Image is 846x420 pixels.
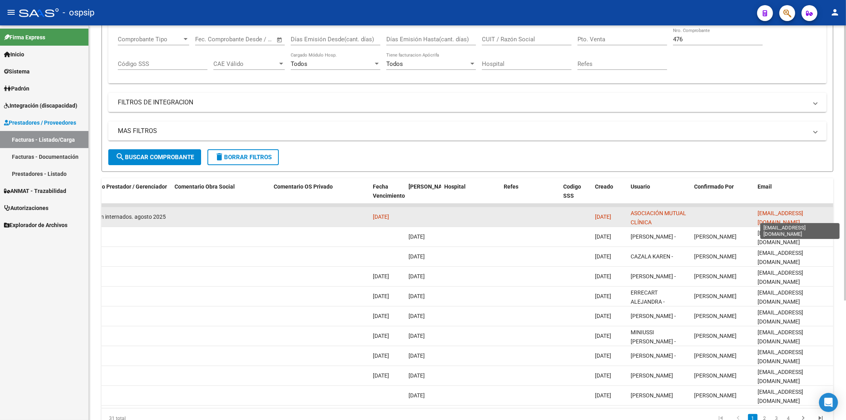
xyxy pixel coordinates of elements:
span: [PERSON_NAME] - [631,353,676,359]
span: Explorador de Archivos [4,221,67,229]
mat-panel-title: MAS FILTROS [118,127,808,135]
datatable-header-cell: Usuario [627,178,691,213]
span: [PERSON_NAME] - [631,313,676,319]
span: [DATE] [409,233,425,240]
span: [DATE] [595,353,611,359]
datatable-header-cell: Comentario Prestador / Gerenciador [72,178,171,213]
span: [PERSON_NAME] [694,253,737,260]
span: Refes [504,183,518,190]
mat-expansion-panel-header: MAS FILTROS [108,121,827,141]
span: Firma Express [4,33,45,42]
span: Inicio [4,50,24,59]
datatable-header-cell: Email [754,178,834,213]
button: Open calendar [275,35,284,44]
span: Padrón [4,84,29,93]
span: [PERSON_NAME] [631,372,673,379]
datatable-header-cell: Codigo SSS [560,178,592,213]
span: [DATE] [595,293,611,299]
span: Usuario [631,183,650,190]
span: Todos [291,60,307,67]
span: Comentario Prestador / Gerenciador [75,183,167,190]
span: Autorizaciones [4,204,48,212]
span: [DATE] [595,233,611,240]
span: ASOCIACIÓN MUTUAL CLÍNICA [GEOGRAPHIC_DATA] . [631,210,687,235]
span: [EMAIL_ADDRESS][DOMAIN_NAME] [758,309,803,325]
span: [EMAIL_ADDRESS][DOMAIN_NAME] [758,389,803,404]
span: [PERSON_NAME] [694,293,737,299]
mat-icon: person [830,8,840,17]
span: [DATE] [409,253,425,260]
span: - ospsip [63,4,94,21]
input: Fecha inicio [195,36,227,43]
span: Prestadores / Proveedores [4,118,76,127]
datatable-header-cell: Hospital [441,178,501,213]
span: Email [758,183,772,190]
span: [DATE] [373,333,389,339]
span: [DATE] [409,293,425,299]
span: ERRECART ALEJANDRA - [631,289,665,305]
span: [EMAIL_ADDRESS][DOMAIN_NAME] [758,270,803,285]
span: Creado [595,183,613,190]
span: [DATE] [373,214,389,220]
span: [PERSON_NAME] [409,183,451,190]
button: Borrar Filtros [207,149,279,165]
span: [DATE] [595,214,611,220]
datatable-header-cell: Fecha Vencimiento [370,178,405,213]
span: ANMAT - Trazabilidad [4,187,66,195]
span: [EMAIL_ADDRESS][DOMAIN_NAME] [758,230,803,245]
datatable-header-cell: Creado [592,178,627,213]
span: [PERSON_NAME] [694,392,737,399]
mat-expansion-panel-header: FILTROS DE INTEGRACION [108,93,827,112]
span: [EMAIL_ADDRESS][DOMAIN_NAME] [758,250,803,265]
span: [DATE] [595,372,611,379]
span: [PERSON_NAME] [631,392,673,399]
span: Confirmado Por [694,183,734,190]
span: Codigo SSS [563,183,581,199]
span: [PERSON_NAME] - [631,273,676,279]
span: [PERSON_NAME] [694,233,737,240]
span: [DATE] [409,273,425,279]
span: [DATE] [373,353,389,359]
span: [DATE] [373,313,389,319]
datatable-header-cell: Confirmado Por [691,178,754,213]
mat-icon: menu [6,8,16,17]
span: CAZALA KAREN - [631,253,673,260]
span: [EMAIL_ADDRESS][DOMAIN_NAME] [758,329,803,345]
span: [DATE] [409,313,425,319]
span: [DATE] [373,293,389,299]
datatable-header-cell: Fecha Confimado [405,178,441,213]
span: Fecha Vencimiento [373,183,405,199]
span: Borrar Filtros [215,154,272,161]
span: Buscar Comprobante [115,154,194,161]
span: [DATE] [595,253,611,260]
span: facturacion internados. agosto 2025 [75,214,166,220]
datatable-header-cell: Refes [501,178,560,213]
span: Integración (discapacidad) [4,101,77,110]
span: MINIUSSI [PERSON_NAME] - [631,329,676,345]
span: Comprobante Tipo [118,36,182,43]
span: [EMAIL_ADDRESS][DOMAIN_NAME] [758,369,803,384]
div: Open Intercom Messenger [819,393,838,412]
span: Todos [386,60,403,67]
span: Comentario Obra Social [175,183,235,190]
mat-panel-title: FILTROS DE INTEGRACION [118,98,808,107]
span: [PERSON_NAME] [694,273,737,279]
span: [PERSON_NAME] [694,333,737,339]
span: Sistema [4,67,30,76]
span: CAE Válido [213,60,278,67]
span: [DATE] [373,273,389,279]
span: [DATE] [373,372,389,379]
span: [PERSON_NAME] [694,353,737,359]
datatable-header-cell: Comentario OS Privado [270,178,370,213]
span: [DATE] [409,392,425,399]
span: [EMAIL_ADDRESS][DOMAIN_NAME] [758,289,803,305]
span: [DATE] [409,372,425,379]
span: Hospital [444,183,466,190]
datatable-header-cell: Comentario Obra Social [171,178,270,213]
input: Fecha fin [234,36,273,43]
span: [EMAIL_ADDRESS][DOMAIN_NAME] [758,210,803,225]
span: [DATE] [409,353,425,359]
span: [DATE] [595,313,611,319]
button: Buscar Comprobante [108,149,201,165]
mat-icon: search [115,152,125,162]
